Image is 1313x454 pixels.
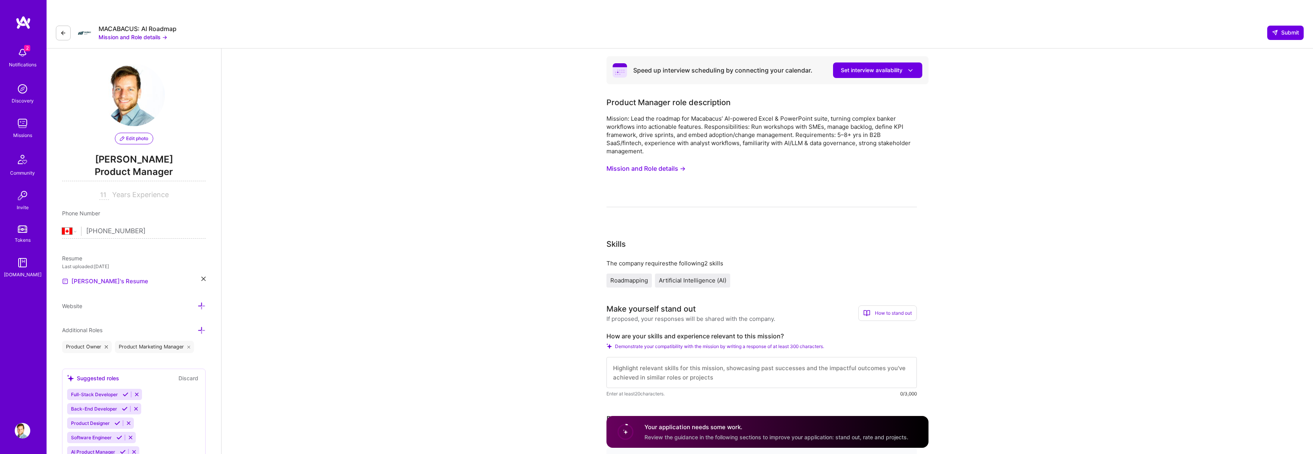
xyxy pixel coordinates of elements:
span: Product Manager [62,165,206,181]
div: Discovery [12,97,34,105]
div: If proposed, your responses will be shared with the company. [606,315,775,323]
i: icon LeftArrowDark [60,30,66,36]
label: How are your skills and experience relevant to this mission? [606,332,917,340]
button: Mission and Role details → [606,161,686,176]
a: User Avatar [13,423,32,438]
i: icon Close [201,277,206,281]
a: [PERSON_NAME]'s Resume [62,277,148,286]
span: Set interview availability [841,66,915,75]
span: Full-Stack Developer [71,392,118,397]
div: Suggested roles [67,374,119,382]
span: Software Engineer [71,435,112,440]
div: Invite [17,203,29,211]
img: User Avatar [15,423,30,438]
img: teamwork [15,116,30,131]
i: icon BookOpen [863,310,870,317]
div: 0/3,000 [900,390,917,398]
i: icon Close [105,345,108,348]
i: Accept [116,435,122,440]
img: Invite [15,188,30,203]
input: +1 (000) 000-0000 [86,220,206,243]
img: logo [16,16,31,29]
div: Skills [606,238,626,250]
div: Speed up interview scheduling by connecting your calendar. [633,66,812,75]
i: Check [606,343,612,349]
div: Product Owner [62,341,112,353]
span: Phone Number [62,210,100,217]
img: Resume [62,278,68,284]
span: Review the guidance in the following sections to improve your application: stand out, rate and pr... [644,433,908,440]
div: Product Manager role description [606,97,731,108]
span: Roadmapping [610,277,648,284]
div: Notifications [9,61,36,69]
div: Rate [606,413,623,425]
span: Submit [1272,29,1299,36]
div: Missions [13,131,32,139]
div: The company requires the following 2 skills [606,259,917,267]
img: User Avatar [103,64,165,126]
span: Resume [62,255,82,262]
span: 2 [24,45,30,51]
i: Reject [134,392,140,397]
button: Discard [176,374,201,383]
img: bell [15,45,30,61]
div: Make yourself stand out [606,303,696,315]
i: Reject [128,435,133,440]
img: discovery [15,81,30,97]
button: Submit [1267,26,1304,40]
div: Product Marketing Manager [115,341,194,353]
img: tokens [18,225,27,233]
i: icon SendLight [1272,29,1278,36]
span: Demonstrate your compatibility with the mission by writing a response of at least 300 characters. [615,343,824,349]
img: Community [13,150,32,169]
span: Website [62,303,82,309]
button: Mission and Role details → [99,33,167,41]
span: [PERSON_NAME] [62,154,206,165]
i: Accept [122,406,128,412]
i: Reject [126,420,132,426]
i: icon SuggestedTeams [67,375,74,381]
div: Community [10,169,35,177]
button: Edit photo [115,133,153,144]
input: XX [99,191,109,200]
i: Accept [114,420,120,426]
i: icon PencilPurple [120,136,125,141]
span: Edit photo [120,135,148,142]
i: Accept [123,392,128,397]
span: Enter at least 20 characters. [606,390,665,398]
div: Tokens [15,236,31,244]
i: icon Close [187,345,191,348]
div: How to stand out [858,305,917,321]
div: MACABACUS: AI Roadmap [99,25,177,33]
button: Set interview availability [833,62,922,78]
span: Artificial Intelligence (AI) [659,277,726,284]
span: Additional Roles [62,327,102,333]
div: Mission: Lead the roadmap for Macabacus’ AI-powered Excel & PowerPoint suite, turning complex ban... [606,114,917,155]
h4: Your application needs some work. [644,423,908,431]
i: icon DownArrowWhite [906,66,915,75]
i: Reject [133,406,139,412]
span: Product Designer [71,420,110,426]
span: Years Experience [112,191,169,199]
img: Company Logo [77,25,92,41]
img: guide book [15,255,30,270]
i: icon PurpleCalendar [613,63,627,78]
div: [DOMAIN_NAME] [4,270,42,279]
span: Back-End Developer [71,406,117,412]
div: Last uploaded: [DATE] [62,262,206,270]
